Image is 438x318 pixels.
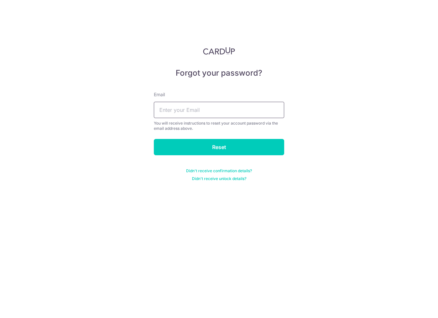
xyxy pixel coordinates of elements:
img: CardUp Logo [203,47,235,55]
a: Didn't receive unlock details? [192,176,246,181]
h5: Forgot your password? [154,68,284,78]
label: Email [154,91,165,98]
div: You will receive instructions to reset your account password via the email address above. [154,121,284,131]
a: Didn't receive confirmation details? [186,168,252,174]
input: Enter your Email [154,102,284,118]
input: Reset [154,139,284,155]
